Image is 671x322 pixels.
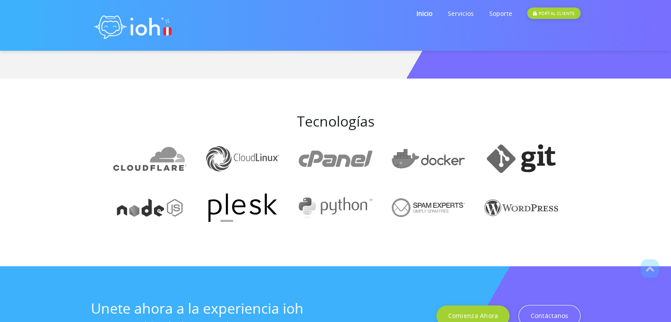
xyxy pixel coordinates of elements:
[104,153,195,163] a: Cloudflare
[206,193,280,222] img: Plesk
[527,7,580,19] div: PORTAL CLIENTE
[290,202,381,212] a: Python
[476,153,567,163] a: GIT
[104,202,195,212] a: NodeJS
[484,144,558,173] img: GIT
[197,153,289,163] a: Cloudlinux
[206,144,280,173] img: CloudLinux
[299,193,372,222] img: Python
[484,193,558,222] img: WordPress
[113,142,187,176] img: Cloudflare
[290,153,381,163] a: cPanel
[113,193,187,222] img: NodeJS
[299,144,372,173] img: cPanel
[297,114,375,129] h2: Tecnologías
[392,193,465,222] img: SPAMEXPERTS
[392,144,465,173] img: Docker
[197,202,289,212] a: Plesk
[91,6,175,45] img: logo ioh
[91,301,304,315] div: Unete ahora a la experiencia ioh
[476,202,567,212] a: WordPress
[383,153,474,163] a: Docker
[383,202,474,212] a: Spamexperts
